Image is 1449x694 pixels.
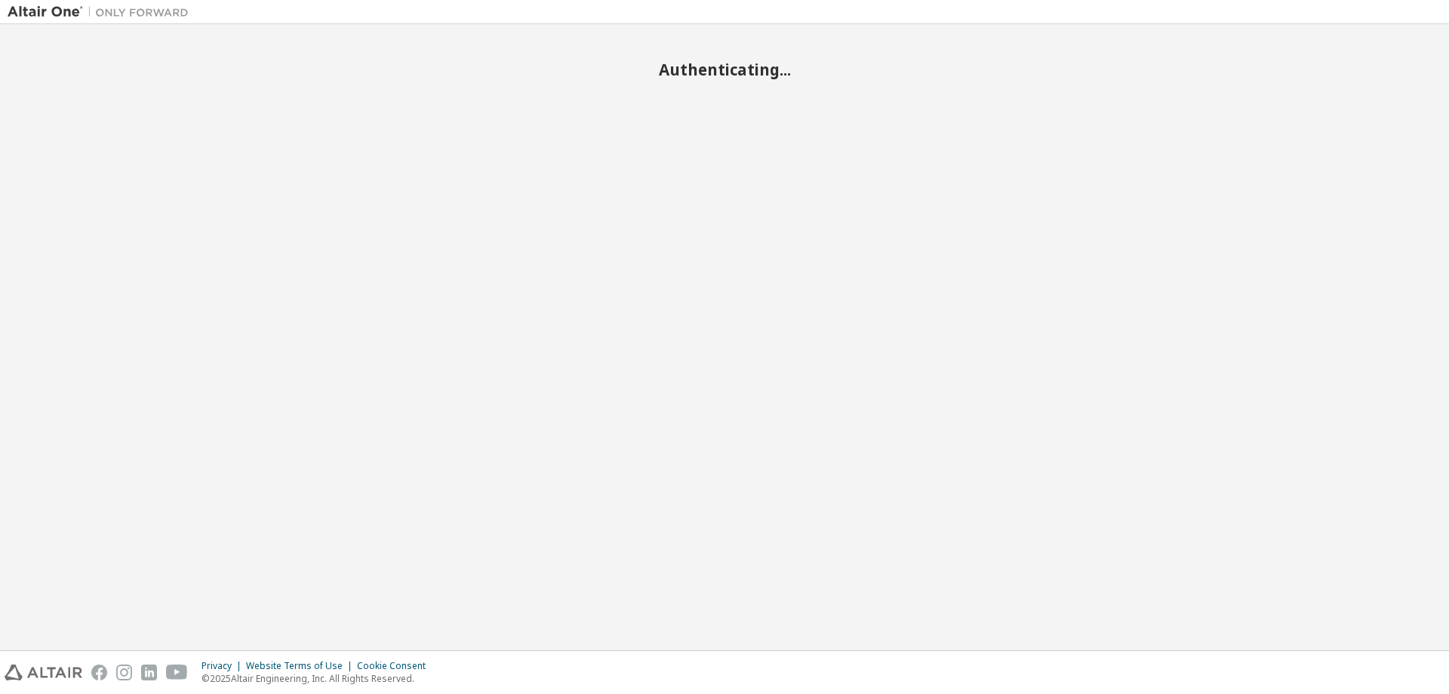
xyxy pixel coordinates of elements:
div: Cookie Consent [357,660,435,672]
img: altair_logo.svg [5,665,82,680]
img: youtube.svg [166,665,188,680]
img: linkedin.svg [141,665,157,680]
div: Privacy [202,660,246,672]
img: Altair One [8,5,196,20]
div: Website Terms of Use [246,660,357,672]
p: © 2025 Altair Engineering, Inc. All Rights Reserved. [202,672,435,685]
h2: Authenticating... [8,60,1441,79]
img: instagram.svg [116,665,132,680]
img: facebook.svg [91,665,107,680]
